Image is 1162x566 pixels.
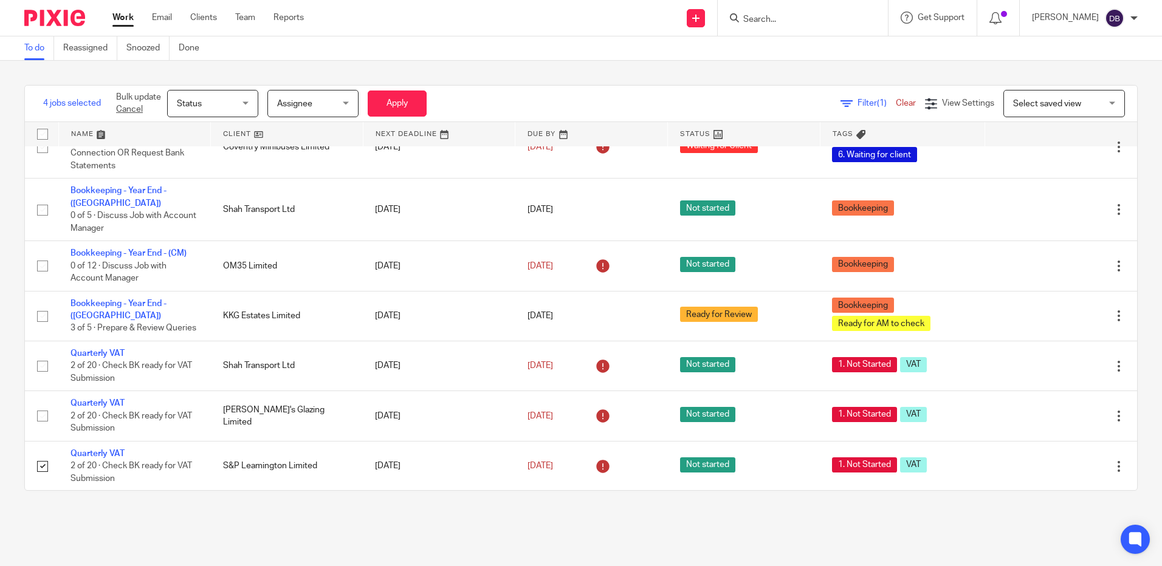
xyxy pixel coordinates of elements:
span: [DATE] [528,262,553,270]
span: [DATE] [528,312,553,320]
a: Reports [273,12,304,24]
td: [DATE] [363,341,515,390]
a: Reassigned [63,36,117,60]
span: Tags [833,131,853,137]
span: 2 of 20 · Check BK ready for VAT Submission [70,462,192,483]
a: Quarterly VAT [70,399,125,407]
a: Quarterly VAT [70,449,125,458]
span: Bookkeeping [832,257,894,272]
span: VAT [900,357,927,372]
span: 1. Not Started [832,457,897,472]
span: Not started [680,357,735,372]
span: 6. Waiting for client [832,147,917,162]
span: [DATE] [528,361,553,370]
span: 2 of 20 · Check BK ready for VAT Submission [70,412,192,433]
span: VAT [900,457,927,472]
a: Bookkeeping - Year End - ([GEOGRAPHIC_DATA]) [70,299,167,320]
td: [DATE] [363,441,515,491]
a: Email [152,12,172,24]
a: Bookkeeping - Year End - (CM) [70,249,187,257]
a: Quarterly VAT [70,349,125,358]
img: svg%3E [1105,9,1124,28]
span: Not started [680,407,735,422]
td: [DATE] [363,179,515,241]
td: Shah Transport Ltd [211,179,363,241]
td: [DATE] [363,241,515,291]
td: [DATE] [363,291,515,341]
span: Not started [680,457,735,472]
span: Assignee [277,100,312,108]
span: Select saved view [1013,100,1081,108]
span: (1) [877,99,887,107]
img: Pixie [24,10,85,26]
span: Bookkeeping [832,298,894,313]
span: 1. Not Started [832,357,897,372]
span: 3 of 5 · Prepare & Review Queries [70,324,196,333]
td: Shah Transport Ltd [211,341,363,390]
p: [PERSON_NAME] [1032,12,1099,24]
span: Ready for Review [680,307,758,322]
span: 1. Not Started [832,407,897,422]
td: [DATE] [363,116,515,179]
span: Status [177,100,202,108]
span: Get Support [918,13,964,22]
span: [DATE] [528,205,553,214]
span: Filter [858,99,896,107]
span: [DATE] [528,412,553,420]
input: Search [742,15,851,26]
span: 0 of 15 · Check Bank Feed Connection OR Request Bank Statements [70,137,184,170]
a: To do [24,36,54,60]
span: VAT [900,407,927,422]
span: Ready for AM to check [832,316,930,331]
p: Bulk update [116,91,161,116]
td: [PERSON_NAME]'s Glazing Limited [211,391,363,441]
a: Bookkeeping - Year End - ([GEOGRAPHIC_DATA]) [70,186,167,207]
a: Clients [190,12,217,24]
span: 0 of 5 · Discuss Job with Account Manager [70,211,196,233]
span: 0 of 12 · Discuss Job with Account Manager [70,262,167,283]
a: Team [235,12,255,24]
a: Work [112,12,134,24]
span: View Settings [942,99,994,107]
a: Snoozed [126,36,170,60]
a: Cancel [116,105,143,114]
td: OM35 Limited [211,241,363,291]
span: [DATE] [528,143,553,151]
span: 4 jobs selected [43,97,101,109]
span: Bookkeeping [832,200,894,216]
td: S&P Leamington Limited [211,441,363,491]
button: Apply [368,90,427,117]
td: [DATE] [363,391,515,441]
span: Not started [680,200,735,216]
span: [DATE] [528,462,553,470]
td: KKG Estates Limited [211,291,363,341]
a: Done [179,36,208,60]
span: 2 of 20 · Check BK ready for VAT Submission [70,361,192,383]
a: Clear [896,99,916,107]
td: Coventry Minibuses Limited [211,116,363,179]
span: Not started [680,257,735,272]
